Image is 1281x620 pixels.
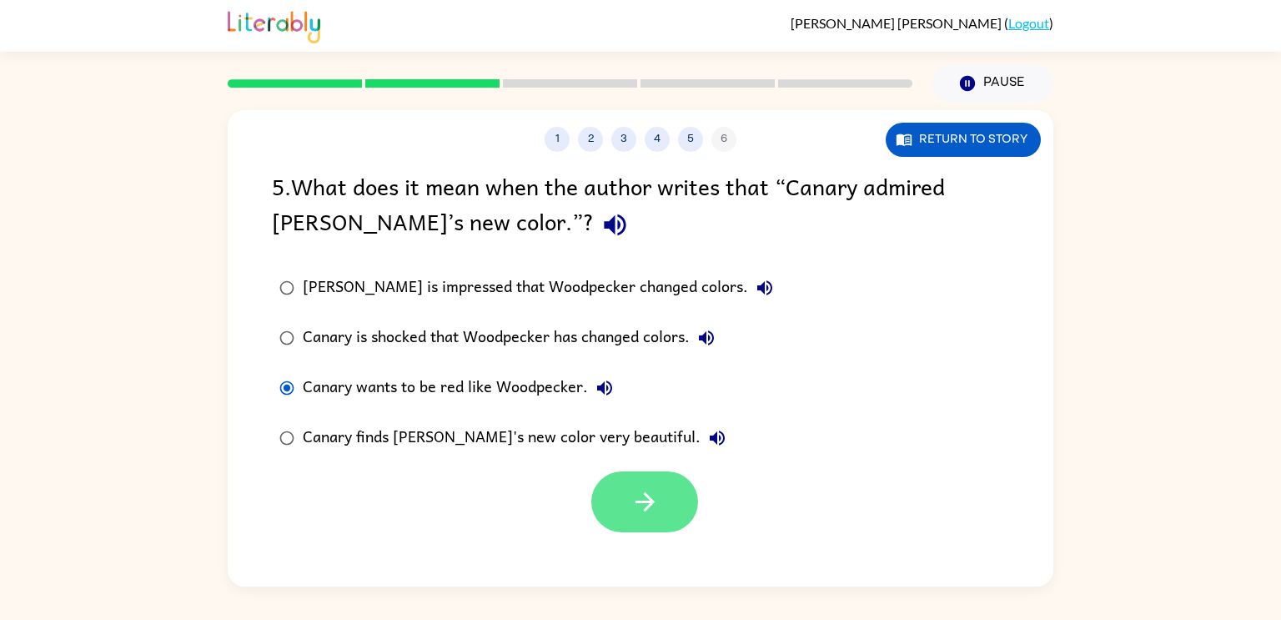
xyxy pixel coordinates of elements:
button: 5 [678,127,703,152]
button: 1 [545,127,570,152]
div: 5 . What does it mean when the author writes that “Canary admired [PERSON_NAME]’s new color.”? [272,169,1009,246]
button: 4 [645,127,670,152]
a: Logout [1008,15,1049,31]
div: Canary is shocked that Woodpecker has changed colors. [303,321,723,355]
button: Return to story [886,123,1041,157]
button: [PERSON_NAME] is impressed that Woodpecker changed colors. [748,271,781,305]
img: Literably [228,7,320,43]
span: [PERSON_NAME] [PERSON_NAME] [791,15,1004,31]
div: ( ) [791,15,1053,31]
button: 3 [611,127,636,152]
button: 2 [578,127,603,152]
button: Pause [932,64,1053,103]
button: Canary wants to be red like Woodpecker. [588,371,621,405]
button: Canary is shocked that Woodpecker has changed colors. [690,321,723,355]
button: Canary finds [PERSON_NAME]'s new color very beautiful. [701,421,734,455]
div: Canary finds [PERSON_NAME]'s new color very beautiful. [303,421,734,455]
div: [PERSON_NAME] is impressed that Woodpecker changed colors. [303,271,781,305]
div: Canary wants to be red like Woodpecker. [303,371,621,405]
